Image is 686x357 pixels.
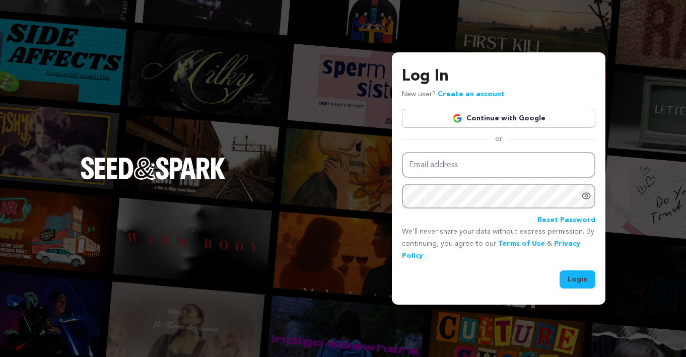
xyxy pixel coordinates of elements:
[489,134,508,144] span: or
[537,215,595,227] a: Reset Password
[452,113,462,123] img: Google logo
[402,152,595,178] input: Email address
[402,64,595,89] h3: Log In
[81,157,226,179] img: Seed&Spark Logo
[402,109,595,128] a: Continue with Google
[438,91,505,98] a: Create an account
[402,89,505,101] p: New user?
[560,270,595,289] button: Login
[498,240,545,247] a: Terms of Use
[402,240,580,259] a: Privacy Policy
[402,226,595,262] p: We’ll never share your data without express permission. By continuing, you agree to our & .
[81,157,226,199] a: Seed&Spark Homepage
[581,191,591,201] a: Show password as plain text. Warning: this will display your password on the screen.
